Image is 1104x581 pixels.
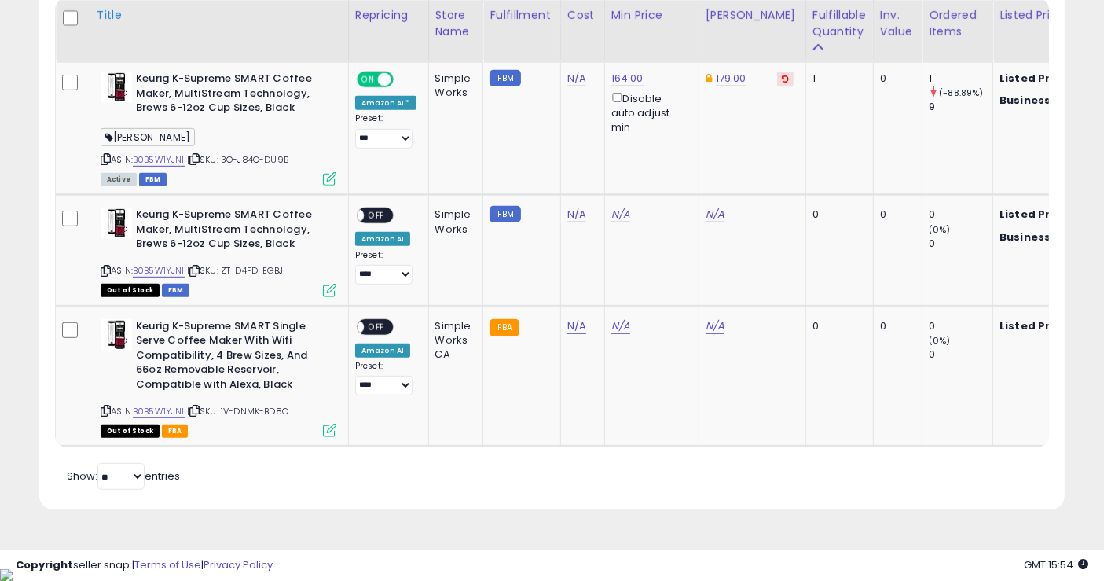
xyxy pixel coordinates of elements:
div: Ordered Items [929,7,986,40]
b: Listed Price: [999,207,1071,222]
a: Privacy Policy [204,557,273,572]
b: Keurig K-Supreme SMART Single Serve Coffee Maker With Wifi Compatibility, 4 Brew Sizes, And 66oz ... [136,319,327,396]
b: Keurig K-Supreme SMART Coffee Maker, MultiStream Technology, Brews 6-12oz Cup Sizes, Black [136,72,327,120]
a: B0B5W1YJN1 [133,264,185,278]
small: FBA [490,319,519,336]
div: ASIN: [101,208,336,295]
img: 316lQFlm9NL._SL40_.jpg [101,319,132,351]
a: N/A [611,207,630,222]
div: 9 [929,100,992,114]
div: Title [97,7,342,24]
div: Simple Works CA [435,319,471,362]
div: 1 [812,72,861,86]
div: ASIN: [101,319,336,436]
div: Amazon AI * [355,96,416,110]
div: seller snap | | [16,558,273,573]
small: FBM [490,206,520,222]
a: N/A [611,318,630,334]
small: (-88.89%) [939,86,983,99]
div: Preset: [355,113,416,148]
div: 0 [880,208,910,222]
b: Listed Price: [999,318,1071,333]
span: All listings that are currently out of stock and unavailable for purchase on Amazon [101,284,160,297]
span: 2025-09-11 15:54 GMT [1024,557,1088,572]
span: [PERSON_NAME] [101,128,195,146]
div: Repricing [355,7,422,24]
small: FBM [490,70,520,86]
small: (0%) [929,334,951,347]
span: FBM [139,173,167,186]
a: 179.00 [716,71,746,86]
b: Keurig K-Supreme SMART Coffee Maker, MultiStream Technology, Brews 6-12oz Cup Sizes, Black [136,208,327,256]
div: Store Name [435,7,477,40]
div: Preset: [355,250,416,285]
div: Fulfillable Quantity [812,7,867,40]
div: 0 [929,347,992,362]
b: Business Price: [999,230,1086,245]
div: Amazon AI [355,344,410,358]
div: 0 [880,72,910,86]
span: | SKU: ZT-D4FD-EGBJ [187,264,283,277]
span: Show: entries [67,469,180,484]
div: Simple Works [435,208,471,236]
div: 0 [880,319,910,333]
strong: Copyright [16,557,73,572]
div: Simple Works [435,72,471,100]
a: B0B5W1YJN1 [133,153,185,167]
a: N/A [567,318,586,334]
img: 316lQFlm9NL._SL40_.jpg [101,208,132,239]
div: Cost [567,7,598,24]
div: 0 [812,319,861,333]
span: FBM [162,284,190,297]
a: Terms of Use [134,557,201,572]
div: 1 [929,72,992,86]
a: B0B5W1YJN1 [133,405,185,418]
div: 0 [812,208,861,222]
div: Amazon AI [355,232,410,246]
img: 316lQFlm9NL._SL40_.jpg [101,72,132,103]
div: [PERSON_NAME] [706,7,799,24]
span: ON [358,73,378,86]
span: | SKU: 1V-DNMK-BD8C [187,405,288,417]
div: Fulfillment [490,7,553,24]
div: Disable auto adjust min [611,90,687,134]
span: All listings that are currently out of stock and unavailable for purchase on Amazon [101,425,160,438]
div: ASIN: [101,72,336,184]
b: Listed Price: [999,71,1071,86]
a: N/A [706,318,724,334]
span: OFF [364,209,389,222]
div: 0 [929,319,992,333]
div: Inv. value [880,7,915,40]
div: 0 [929,237,992,251]
a: N/A [567,71,586,86]
small: (0%) [929,223,951,236]
span: OFF [364,320,389,333]
a: N/A [567,207,586,222]
a: 164.00 [611,71,644,86]
div: Preset: [355,361,416,395]
div: Min Price [611,7,692,24]
div: 0 [929,208,992,222]
span: All listings currently available for purchase on Amazon [101,173,137,186]
span: OFF [391,73,416,86]
span: FBA [162,425,189,438]
a: N/A [706,207,724,222]
span: | SKU: 3O-J84C-DU9B [187,153,288,166]
b: Business Price: [999,93,1086,108]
